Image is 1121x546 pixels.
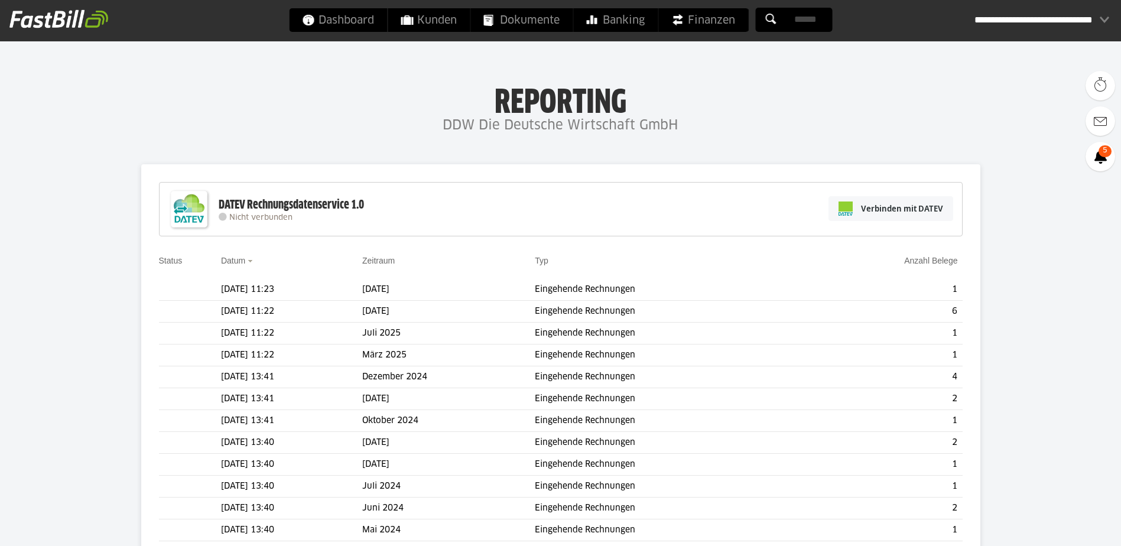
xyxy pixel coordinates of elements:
td: Juli 2024 [362,476,535,498]
td: Eingehende Rechnungen [535,519,808,541]
td: 2 [808,498,962,519]
td: [DATE] [362,432,535,454]
td: [DATE] 11:22 [221,301,362,323]
a: Zeitraum [362,256,395,265]
a: Dashboard [289,8,387,32]
a: Dokumente [470,8,573,32]
a: Finanzen [658,8,748,32]
img: sort_desc.gif [248,260,255,262]
td: März 2025 [362,344,535,366]
a: Verbinden mit DATEV [828,196,953,221]
a: Status [159,256,183,265]
td: [DATE] 13:41 [221,366,362,388]
td: [DATE] 13:40 [221,476,362,498]
td: Juni 2024 [362,498,535,519]
td: 1 [808,279,962,301]
td: [DATE] 13:41 [221,410,362,432]
img: DATEV-Datenservice Logo [165,186,213,233]
a: Kunden [388,8,470,32]
iframe: Öffnet ein Widget, in dem Sie weitere Informationen finden [1030,511,1109,540]
img: pi-datev-logo-farbig-24.svg [839,201,853,216]
td: Eingehende Rechnungen [535,476,808,498]
td: [DATE] 11:22 [221,344,362,366]
td: Eingehende Rechnungen [535,366,808,388]
td: [DATE] [362,388,535,410]
td: [DATE] 13:40 [221,454,362,476]
a: Banking [573,8,658,32]
a: Typ [535,256,548,265]
td: [DATE] 13:40 [221,498,362,519]
td: Eingehende Rechnungen [535,301,808,323]
td: Eingehende Rechnungen [535,323,808,344]
td: [DATE] 13:40 [221,432,362,454]
span: Kunden [401,8,457,32]
td: 6 [808,301,962,323]
td: 4 [808,366,962,388]
td: Eingehende Rechnungen [535,432,808,454]
span: Verbinden mit DATEV [861,203,943,214]
td: [DATE] [362,301,535,323]
td: Eingehende Rechnungen [535,454,808,476]
h1: Reporting [118,83,1003,114]
td: [DATE] 13:41 [221,388,362,410]
td: [DATE] [362,279,535,301]
td: 1 [808,476,962,498]
td: [DATE] 11:23 [221,279,362,301]
span: Dashboard [302,8,374,32]
span: Banking [586,8,645,32]
span: Nicht verbunden [229,214,293,222]
td: Eingehende Rechnungen [535,410,808,432]
td: Eingehende Rechnungen [535,344,808,366]
td: 1 [808,323,962,344]
a: Anzahl Belege [904,256,957,265]
td: Dezember 2024 [362,366,535,388]
a: Datum [221,256,245,265]
td: 2 [808,432,962,454]
td: 1 [808,410,962,432]
td: 1 [808,454,962,476]
td: Mai 2024 [362,519,535,541]
td: 2 [808,388,962,410]
span: Dokumente [483,8,560,32]
td: [DATE] [362,454,535,476]
td: [DATE] 13:40 [221,519,362,541]
td: Juli 2025 [362,323,535,344]
a: 5 [1086,142,1115,171]
span: Finanzen [671,8,735,32]
td: Eingehende Rechnungen [535,388,808,410]
td: [DATE] 11:22 [221,323,362,344]
td: Eingehende Rechnungen [535,498,808,519]
td: 1 [808,519,962,541]
div: DATEV Rechnungsdatenservice 1.0 [219,197,364,213]
img: fastbill_logo_white.png [9,9,108,28]
td: Oktober 2024 [362,410,535,432]
span: 5 [1099,145,1112,157]
td: Eingehende Rechnungen [535,279,808,301]
td: 1 [808,344,962,366]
